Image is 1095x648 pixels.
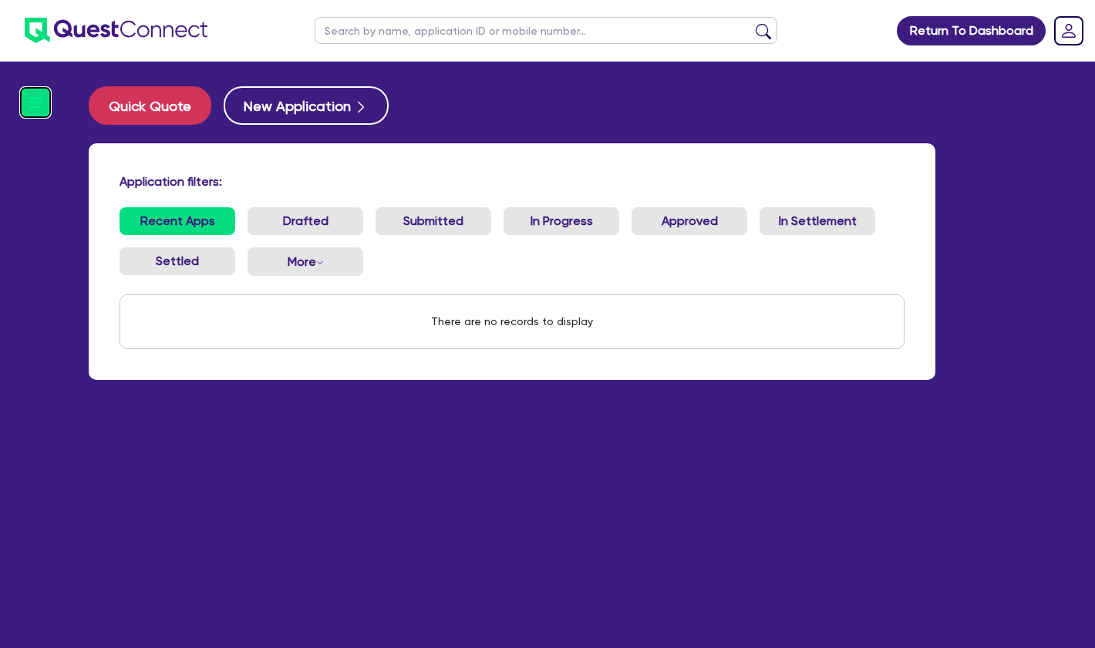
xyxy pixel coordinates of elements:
[89,86,224,125] a: Quick Quote
[25,18,207,43] img: quest-connect-logo-blue
[89,86,211,125] button: Quick Quote
[120,247,235,275] a: Settled
[120,174,905,189] h4: Application filters:
[21,88,50,117] img: icon-menu-open
[120,207,235,235] a: Recent Apps
[897,16,1046,45] a: Return To Dashboard
[504,207,619,235] a: In Progress
[1049,11,1089,51] a: Dropdown toggle
[632,207,747,235] a: Approved
[315,17,777,44] input: Search by name, application ID or mobile number...
[248,247,363,276] button: Dropdown toggle
[376,207,491,235] a: Submitted
[413,295,612,348] div: There are no records to display
[760,207,875,235] a: In Settlement
[248,207,363,235] a: Drafted
[224,86,389,125] button: New Application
